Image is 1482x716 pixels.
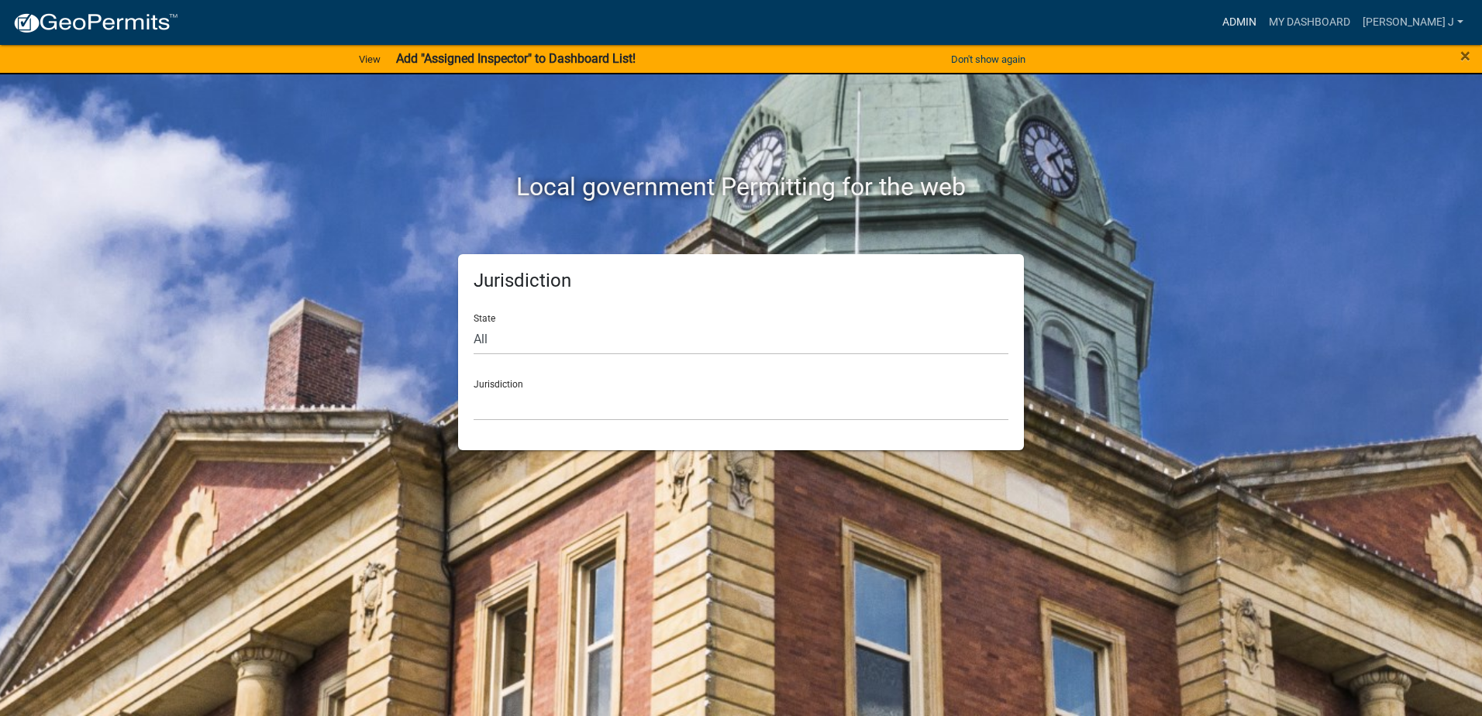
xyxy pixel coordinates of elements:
[353,46,387,72] a: View
[311,172,1171,201] h2: Local government Permitting for the web
[1216,8,1263,37] a: Admin
[1460,45,1470,67] span: ×
[396,51,636,66] strong: Add "Assigned Inspector" to Dashboard List!
[1356,8,1470,37] a: [PERSON_NAME] J
[474,270,1008,292] h5: Jurisdiction
[945,46,1032,72] button: Don't show again
[1263,8,1356,37] a: My Dashboard
[1460,46,1470,65] button: Close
